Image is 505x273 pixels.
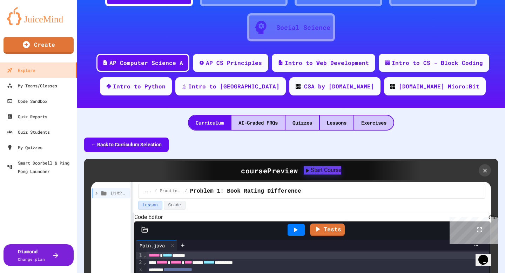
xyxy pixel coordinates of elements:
a: Create [4,37,74,54]
img: CODE_logo_RGB.png [296,84,301,89]
div: Smart Doorbell & Ping Pong Launcher [7,159,74,175]
div: Chat with us now!Close [3,3,48,45]
div: My Teams/Classes [7,81,57,90]
div: Intro to [GEOGRAPHIC_DATA] [188,82,280,91]
div: Diamond [18,248,45,262]
div: AP Computer Science A [109,59,183,67]
div: Quiz Reports [7,112,47,121]
a: Tests [310,224,345,236]
button: ← Back to Curriculum Selection [84,138,169,152]
button: Lesson [138,201,162,210]
div: Main.java [136,242,168,249]
div: Explore [7,66,35,74]
div: 1 [136,252,143,259]
button: Grade [164,201,186,210]
div: Exercises [354,115,393,130]
span: / [154,188,157,194]
iframe: chat widget [476,245,498,266]
div: Code Sandbox [7,97,47,105]
span: U1M2: Using Classes and Objects [111,189,128,197]
h6: Code Editor [134,213,491,221]
span: Fold line [143,260,147,265]
div: My Quizzes [7,143,42,152]
div: Quiz Students [7,128,50,136]
div: [DOMAIN_NAME] Micro:Bit [399,82,479,91]
div: CSA by [DOMAIN_NAME] [304,82,374,91]
div: Intro to CS - Block Coding [392,59,483,67]
span: Change plan [18,257,45,262]
img: logo-orange.svg [7,7,70,25]
iframe: chat widget [447,214,498,244]
span: / [185,188,187,194]
img: CODE_logo_RGB.png [390,84,395,89]
div: course Preview [241,165,298,176]
div: Main.java [136,240,177,251]
span: ... [144,188,152,194]
div: Lessons [320,115,353,130]
div: Social Science [276,23,330,32]
div: 2 [136,259,143,266]
span: Problem 1: Book Rating Difference [190,187,301,195]
span: Practice (10 mins) [160,188,182,194]
div: Curriculum [189,115,231,130]
div: Intro to Python [113,82,166,91]
button: DiamondChange plan [4,244,74,266]
div: Quizzes [285,115,319,130]
div: Intro to Web Development [285,59,369,67]
div: AI-Graded FRQs [231,115,285,130]
span: Fold line [143,252,147,258]
div: AP CS Principles [206,59,262,67]
button: Start Course [304,166,341,174]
